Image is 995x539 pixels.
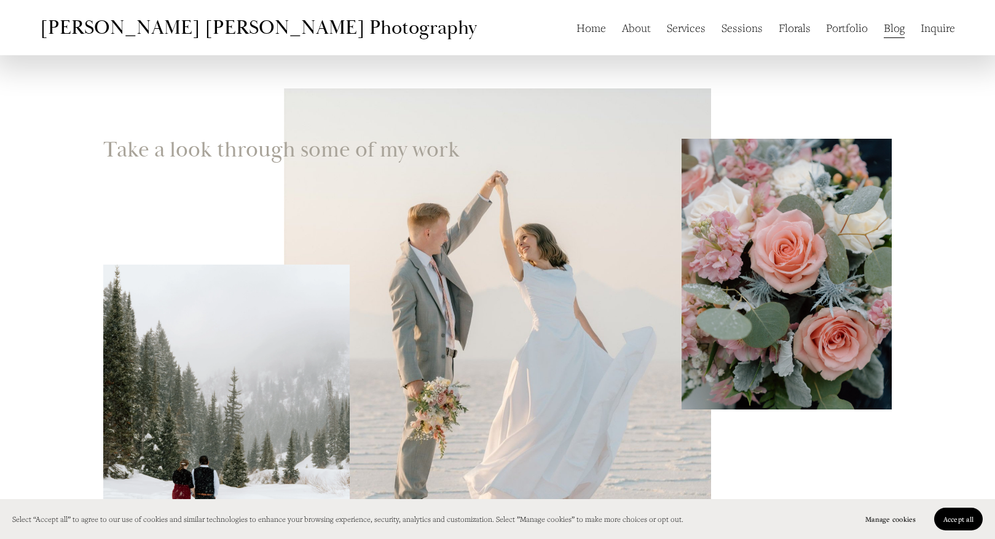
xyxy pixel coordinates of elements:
span: Manage cookies [865,514,916,524]
a: About [622,16,651,39]
a: Sessions [722,16,763,39]
button: Accept all [934,508,983,530]
a: [PERSON_NAME] [PERSON_NAME] Photography [40,15,477,40]
a: Inquire [921,16,955,39]
a: Home [576,16,606,39]
a: Services [667,16,706,39]
h2: Take a look through some of my work [103,139,460,161]
button: Manage cookies [856,508,925,530]
span: Accept all [943,514,973,524]
a: Florals [779,16,811,39]
a: Blog [884,16,905,39]
p: Select “Accept all” to agree to our use of cookies and similar technologies to enhance your brows... [12,512,683,526]
a: Portfolio [826,16,868,39]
